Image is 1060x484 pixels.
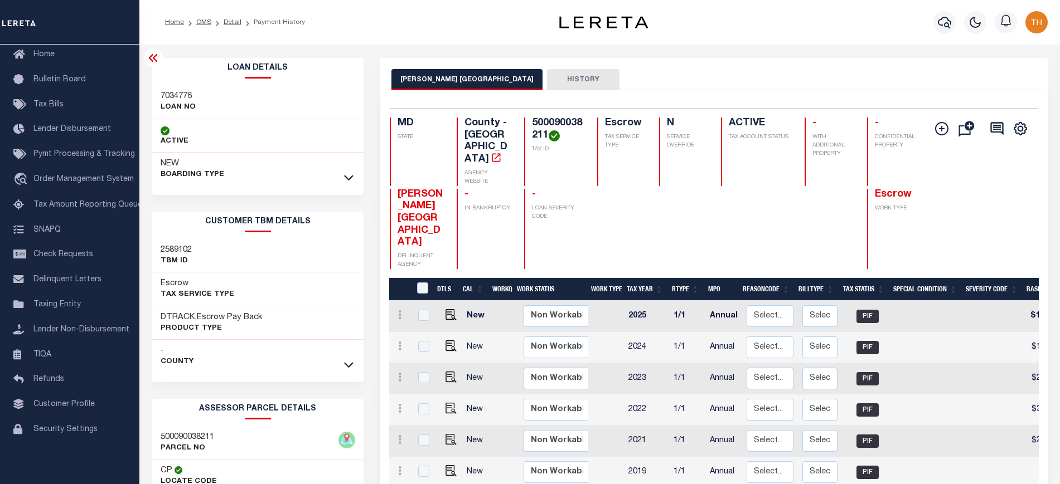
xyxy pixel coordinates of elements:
[161,443,214,454] p: PARCEL NO
[161,465,172,476] h3: CP
[705,301,742,332] td: Annual
[812,118,816,128] span: -
[705,363,742,394] td: Annual
[532,189,536,199] span: -
[161,245,192,256] h3: 2589102
[812,133,853,158] p: WITH ADDITIONAL PROPERTY
[669,332,705,363] td: 1/1
[161,278,234,289] h3: Escrow
[856,403,879,417] span: PIF
[33,150,135,158] span: Pymt Processing & Tracking
[161,169,224,180] p: BOARDING TYPE
[889,278,961,301] th: Special Condition: activate to sort column ascending
[624,301,669,332] td: 2025
[410,278,433,301] th: &nbsp;
[667,278,704,301] th: RType: activate to sort column ascending
[624,426,669,457] td: 2021
[669,394,705,426] td: 1/1
[389,278,410,301] th: &nbsp;&nbsp;&nbsp;&nbsp;&nbsp;&nbsp;&nbsp;&nbsp;&nbsp;&nbsp;
[875,189,912,199] span: Escrow
[547,69,619,90] button: HISTORY
[161,432,214,443] h3: 500090038211
[605,118,646,130] h4: Escrow
[532,204,584,221] p: LOAN SEVERITY CODE
[224,19,241,26] a: Detail
[161,256,192,267] p: TBM ID
[161,323,263,334] p: Product Type
[704,278,739,301] th: MPO
[33,76,86,84] span: Bulletin Board
[705,394,742,426] td: Annual
[794,278,838,301] th: BillType: activate to sort column ascending
[729,118,791,130] h4: ACTIVE
[587,278,622,301] th: Work Type
[738,278,794,301] th: ReasonCode: activate to sort column ascending
[33,101,64,109] span: Tax Bills
[856,434,879,448] span: PIF
[1025,11,1048,33] img: svg+xml;base64,PHN2ZyB4bWxucz0iaHR0cDovL3d3dy53My5vcmcvMjAwMC9zdmciIHBvaW50ZXItZXZlbnRzPSJub25lIi...
[856,341,879,354] span: PIF
[161,345,193,356] h3: -
[161,312,263,323] h3: DTRACK,Escrow Pay Back
[669,426,705,457] td: 1/1
[165,19,184,26] a: Home
[605,133,646,150] p: TAX SERVICE TYPE
[667,133,708,150] p: SERVICE OVERRIDE
[398,252,444,269] p: DELINQUENT AGENCY
[532,118,584,141] h4: 500090038211
[33,301,81,309] span: Taxing Entity
[161,136,188,147] p: ACTIVE
[196,19,211,26] a: OMS
[433,278,458,301] th: DTLS
[729,133,791,141] p: TAX ACCOUNT STATUS
[161,91,196,102] h3: 7034776
[33,201,142,209] span: Tax Amount Reporting Queue
[398,118,444,130] h4: MD
[856,466,879,479] span: PIF
[33,426,98,433] span: Security Settings
[152,58,364,79] h2: Loan Details
[161,158,224,169] h3: NEW
[464,169,511,186] p: AGENCY WEBSITE
[961,278,1022,301] th: Severity Code: activate to sort column ascending
[624,332,669,363] td: 2024
[33,51,55,58] span: Home
[705,332,742,363] td: Annual
[33,326,129,334] span: Lender Non-Disbursement
[462,394,493,426] td: New
[33,175,134,183] span: Order Management System
[624,394,669,426] td: 2022
[532,145,584,154] p: TAX ID
[13,173,31,187] i: travel_explore
[33,251,93,258] span: Check Requests
[559,16,648,28] img: logo-dark.svg
[391,69,543,90] button: [PERSON_NAME] [GEOGRAPHIC_DATA]
[33,125,111,133] span: Lender Disbursement
[33,400,95,408] span: Customer Profile
[856,310,879,323] span: PIF
[705,426,742,457] td: Annual
[33,350,51,358] span: TIQA
[464,118,511,165] h4: County - [GEOGRAPHIC_DATA]
[464,189,468,199] span: -
[462,301,493,332] td: New
[152,399,364,419] h2: ASSESSOR PARCEL DETAILS
[161,289,234,300] p: Tax Service Type
[458,278,488,301] th: CAL: activate to sort column ascending
[152,212,364,232] h2: CUSTOMER TBM DETAILS
[669,363,705,394] td: 1/1
[669,301,705,332] td: 1/1
[464,204,511,213] p: IN BANKRUPTCY
[462,426,493,457] td: New
[33,375,64,383] span: Refunds
[875,133,921,150] p: CONFIDENTIAL PROPERTY
[624,363,669,394] td: 2023
[488,278,512,301] th: WorkQ
[667,118,708,130] h4: N
[838,278,889,301] th: Tax Status: activate to sort column ascending
[398,189,443,247] span: [PERSON_NAME] [GEOGRAPHIC_DATA]
[856,372,879,385] span: PIF
[33,276,101,283] span: Delinquent Letters
[875,118,879,128] span: -
[875,204,921,213] p: WORK TYPE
